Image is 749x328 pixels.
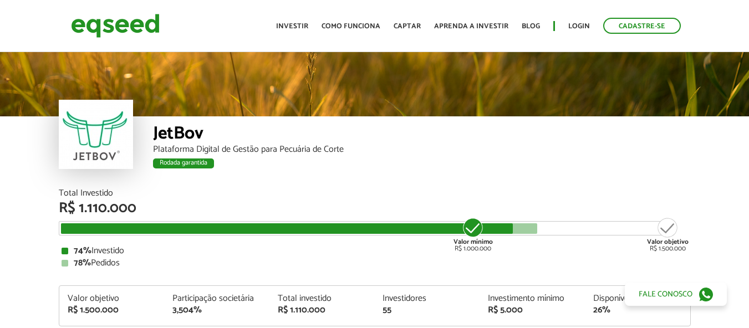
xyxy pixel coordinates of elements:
div: R$ 1.110.000 [278,306,366,315]
div: 55 [383,306,471,315]
a: Cadastre-se [603,18,681,34]
a: Aprenda a investir [434,23,508,30]
div: Pedidos [62,259,688,268]
a: Blog [522,23,540,30]
strong: 78% [74,255,91,270]
a: Captar [394,23,421,30]
a: Fale conosco [625,283,727,306]
div: Investido [62,247,688,255]
div: Investidores [383,294,471,303]
strong: Valor objetivo [647,237,689,247]
div: R$ 1.500.000 [68,306,156,315]
div: 3,504% [172,306,261,315]
div: Valor objetivo [68,294,156,303]
div: Rodada garantida [153,158,214,168]
div: 26% [593,306,682,315]
img: EqSeed [71,11,160,40]
div: Participação societária [172,294,261,303]
div: Total investido [278,294,366,303]
div: R$ 1.000.000 [452,217,494,252]
strong: 74% [74,243,91,258]
div: R$ 1.500.000 [647,217,689,252]
div: Total Investido [59,189,691,198]
strong: Valor mínimo [454,237,493,247]
div: R$ 5.000 [488,306,577,315]
div: Investimento mínimo [488,294,577,303]
a: Investir [276,23,308,30]
a: Login [568,23,590,30]
div: R$ 1.110.000 [59,201,691,216]
a: Como funciona [322,23,380,30]
div: Plataforma Digital de Gestão para Pecuária de Corte [153,145,691,154]
div: JetBov [153,125,691,145]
